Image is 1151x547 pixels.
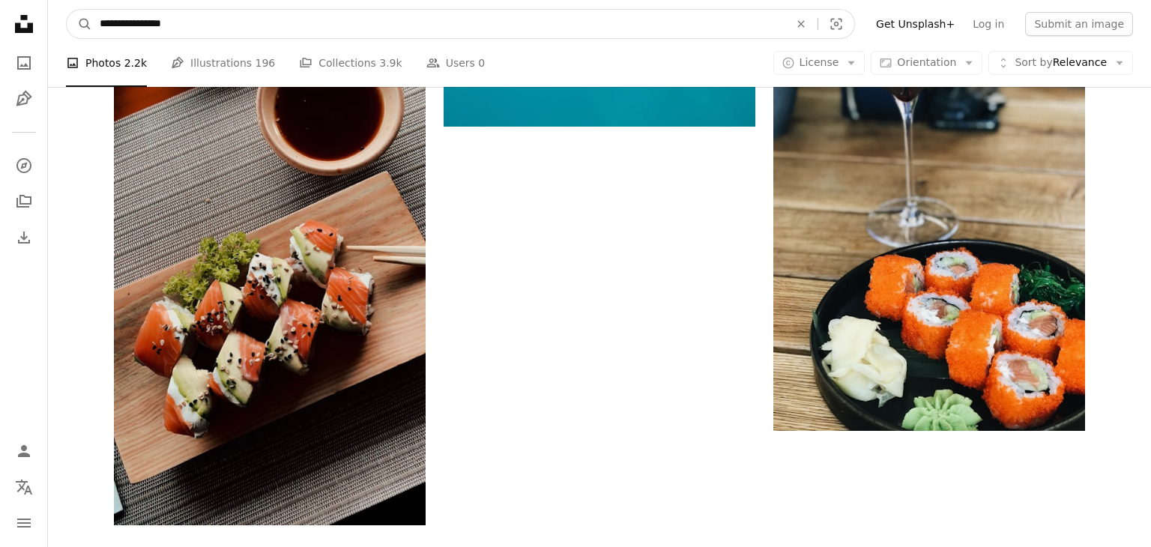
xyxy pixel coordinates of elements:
[1015,55,1107,70] span: Relevance
[773,51,865,75] button: License
[1025,12,1133,36] button: Submit an image
[9,48,39,78] a: Photos
[867,12,964,36] a: Get Unsplash+
[67,10,92,38] button: Search Unsplash
[9,187,39,217] a: Collections
[256,55,276,71] span: 196
[9,508,39,538] button: Menu
[897,56,956,68] span: Orientation
[9,9,39,42] a: Home — Unsplash
[9,223,39,253] a: Download History
[299,39,402,87] a: Collections 3.9k
[1015,56,1052,68] span: Sort by
[818,10,854,38] button: Visual search
[9,436,39,466] a: Log in / Sign up
[9,84,39,114] a: Illustrations
[114,241,426,255] a: sushi on white ceramic plate
[66,9,855,39] form: Find visuals sitewide
[773,15,1085,431] img: sliced fruit on black ceramic plate
[871,51,982,75] button: Orientation
[9,472,39,502] button: Language
[171,39,275,87] a: Illustrations 196
[988,51,1133,75] button: Sort byRelevance
[785,10,818,38] button: Clear
[773,216,1085,229] a: sliced fruit on black ceramic plate
[478,55,485,71] span: 0
[9,151,39,181] a: Explore
[964,12,1013,36] a: Log in
[426,39,486,87] a: Users 0
[800,56,839,68] span: License
[379,55,402,71] span: 3.9k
